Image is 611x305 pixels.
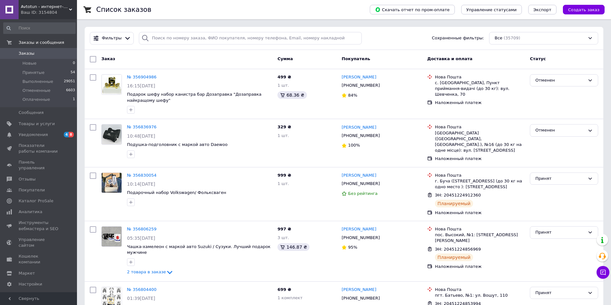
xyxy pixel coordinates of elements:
[563,5,605,14] button: Создать заказ
[19,281,42,287] span: Настройки
[435,210,525,216] div: Наложенный платеж
[19,51,34,56] span: Заказы
[568,7,599,12] span: Создать заказ
[277,287,291,292] span: 699 ₴
[340,180,381,188] div: [PHONE_NUMBER]
[348,93,357,98] span: 84%
[340,132,381,140] div: [PHONE_NUMBER]
[435,80,525,98] div: с. [GEOGRAPHIC_DATA], Пункт приймання-видачі (до 30 кг): вул. Шевченка, 70
[277,243,310,251] div: 146.87 ₴
[277,124,291,129] span: 329 ₴
[22,79,53,84] span: Выполненные
[277,173,291,178] span: 999 ₴
[127,83,155,88] span: 16:15[DATE]
[73,97,75,102] span: 1
[127,142,227,147] a: Подушка-подголовник с маркой авто Daewoo
[127,227,157,231] a: № 356806259
[342,74,376,80] a: [PERSON_NAME]
[348,245,357,250] span: 95%
[277,235,289,240] span: 3 шт.
[22,70,45,76] span: Принятые
[66,88,75,93] span: 6603
[277,181,289,186] span: 1 шт.
[435,293,525,298] div: пгт. Батьево, №1: ул. Вошут, 110
[19,143,59,154] span: Показатели работы компании
[342,173,376,179] a: [PERSON_NAME]
[435,100,525,106] div: Наложенный платеж
[127,92,261,103] a: Подарок шефу набор канистра бар Дозаправка "Дозаправка найкращому шефу"
[461,5,522,14] button: Управление статусами
[19,110,44,116] span: Сообщения
[101,74,122,95] a: Фото товару
[22,88,50,93] span: Отмененные
[19,237,59,248] span: Управление сайтом
[71,70,75,76] span: 54
[127,190,226,195] a: Подарочный набор Volkswagen/ Фольксваген
[19,132,48,138] span: Уведомления
[342,226,376,232] a: [PERSON_NAME]
[127,124,157,129] a: № 356836976
[370,5,455,14] button: Скачать отчет по пром-оплате
[528,5,556,14] button: Экспорт
[277,83,289,88] span: 1 шт.
[21,4,69,10] span: Avtotun - интернет-магазин подарков
[19,121,55,127] span: Товары и услуги
[19,270,35,276] span: Маркет
[535,175,585,182] div: Принят
[102,124,122,144] img: Фото товару
[535,290,585,296] div: Принят
[466,7,517,12] span: Управление статусами
[340,234,381,242] div: [PHONE_NUMBER]
[19,159,59,171] span: Панель управления
[19,187,45,193] span: Покупатели
[127,296,155,301] span: 01:39[DATE]
[127,244,270,255] a: Чашка-хамелеон с маркой авто Suzuki / Сузуки. Лучший подарок мужчине
[375,7,450,12] span: Скачать отчет по пром-оплате
[21,10,77,15] div: Ваш ID: 3154804
[340,294,381,302] div: [PHONE_NUMBER]
[340,81,381,90] div: [PHONE_NUMBER]
[127,236,155,241] span: 05:35[DATE]
[556,7,605,12] a: Создать заказ
[101,124,122,145] a: Фото товару
[127,287,157,292] a: № 356804400
[435,247,481,252] span: ЭН: 20451224856969
[102,227,122,246] img: Фото товару
[19,253,59,265] span: Кошелек компании
[73,60,75,66] span: 0
[19,198,53,204] span: Каталог ProSale
[64,132,69,137] span: 4
[102,75,122,94] img: Фото товару
[535,229,585,236] div: Принят
[101,173,122,193] a: Фото товару
[22,60,37,66] span: Новые
[127,173,157,178] a: № 356830054
[19,40,64,45] span: Заказы и сообщения
[342,287,376,293] a: [PERSON_NAME]
[435,264,525,269] div: Наложенный платеж
[535,127,585,134] div: Отменен
[435,193,481,197] span: ЭН: 20451224912360
[277,91,307,99] div: 68.36 ₴
[19,176,36,182] span: Отзывы
[19,220,59,231] span: Инструменты вебмастера и SEO
[277,295,302,300] span: 1 комплект
[432,35,484,41] span: Сохраненные фильтры:
[342,56,370,61] span: Покупатель
[96,6,151,13] h1: Список заказов
[504,36,520,40] span: (35709)
[597,266,609,279] button: Чат с покупателем
[139,32,362,44] input: Поиск по номеру заказа, ФИО покупателя, номеру телефона, Email, номеру накладной
[277,75,291,79] span: 499 ₴
[127,270,166,275] span: 2 товара в заказе
[102,173,122,193] img: Фото товару
[435,200,473,207] div: Планируемый
[127,75,157,79] a: № 356904986
[435,232,525,244] div: пос. Высокий, №1: [STREET_ADDRESS][PERSON_NAME]
[435,178,525,190] div: г. Буча ([STREET_ADDRESS] (до 30 кг на одно место ): [STREET_ADDRESS]
[69,132,74,137] span: 8
[22,97,50,102] span: Оплаченные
